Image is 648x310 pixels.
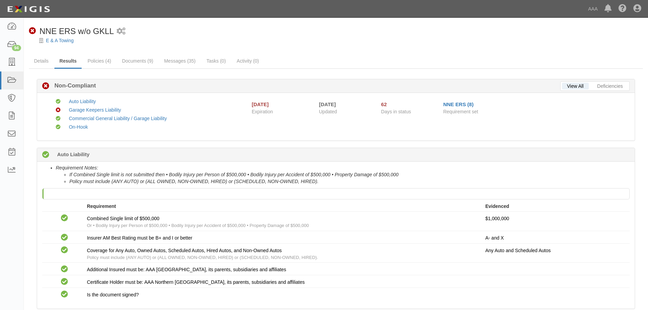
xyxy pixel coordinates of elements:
span: NNE ERS w/o GKLL [39,27,114,36]
a: Auto Liability [69,99,96,104]
img: logo-5460c22ac91f19d4615b14bd174203de0afe785f0fc80cf4dbbc73dc1793850b.png [5,3,52,15]
i: Compliant [56,116,61,121]
a: Documents (9) [117,54,159,68]
p: Any Auto and Scheduled Autos [485,247,625,254]
a: Tasks (0) [201,54,231,68]
span: Insurer AM Best Rating must be B+ and I or better [87,235,192,241]
span: Expiration [252,108,314,115]
div: Since 07/17/2025 [381,101,438,108]
span: Or • Bodily Injury per Person of $500,000 • Bodily Injury per Accident of $500,000 • Property Dam... [87,223,309,228]
i: Compliant 1 day (since 09/16/2025) [42,151,49,159]
i: Compliant [61,215,68,222]
i: Non-Compliant [56,108,61,113]
a: Activity (0) [232,54,264,68]
a: Messages (35) [159,54,201,68]
strong: Evidenced [485,203,509,209]
i: Compliant [61,247,68,254]
span: Certificate Holder must be: AAA Northern [GEOGRAPHIC_DATA], its parents, subsidiaries and affiliates [87,279,304,285]
i: 1 scheduled workflow [117,28,126,35]
b: Auto Liability [57,151,89,158]
i: Compliant [61,278,68,285]
i: Compliant [56,125,61,130]
span: Requirement set [443,109,478,114]
a: AAA [585,2,601,16]
i: Compliant [61,234,68,241]
a: Deficiencies [592,83,628,89]
li: Requirement Notes: [56,164,630,185]
i: Non-Compliant [29,28,36,35]
span: Additional Insured must be: AAA [GEOGRAPHIC_DATA], its parents, subsidiaries and affiliates [87,267,286,272]
li: If Combined Single limit is not submitted then • Bodily Injury per Person of $500,000 • Bodily In... [69,171,630,178]
a: On-Hook [69,124,88,130]
span: Days in status [381,109,411,114]
a: Commercial General Liability / Garage Liability [69,116,167,121]
i: Non-Compliant [42,83,49,90]
div: [DATE] [319,101,371,108]
p: $1,000,000 [485,215,625,222]
strong: Requirement [87,203,116,209]
span: Coverage for Any Auto, Owned Autos, Scheduled Autos, Hired Autos, and Non-Owned Autos [87,248,282,253]
b: Non-Compliant [49,82,96,90]
span: Policy must include (ANY AUTO) or (ALL OWNED, NON-OWNED, HIRED) or (SCHEDULED, NON-OWNED, HIRED). [87,255,318,260]
i: Compliant [56,99,61,104]
i: Help Center - Complianz [618,5,627,13]
span: Combined Single limit of $500,000 [87,216,159,221]
a: NNE ERS (8) [443,101,473,107]
div: [DATE] [252,101,269,108]
i: Compliant [61,291,68,298]
a: Details [29,54,54,68]
a: Results [54,54,82,69]
span: Is the document signed? [87,292,139,297]
span: Updated [319,109,337,114]
a: View All [562,83,589,89]
a: Policies (4) [82,54,116,68]
a: E & A Towing [46,38,73,43]
p: A- and X [485,234,625,241]
li: Policy must include (ANY AUTO) or (ALL OWNED, NON-OWNED, HIRED) or (SCHEDULED, NON-OWNED, HIRED). [69,178,630,185]
a: Garage Keepers Liability [69,107,121,113]
i: Compliant [61,266,68,273]
div: 94 [12,45,21,51]
div: NNE ERS w/o GKLL [29,26,114,37]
